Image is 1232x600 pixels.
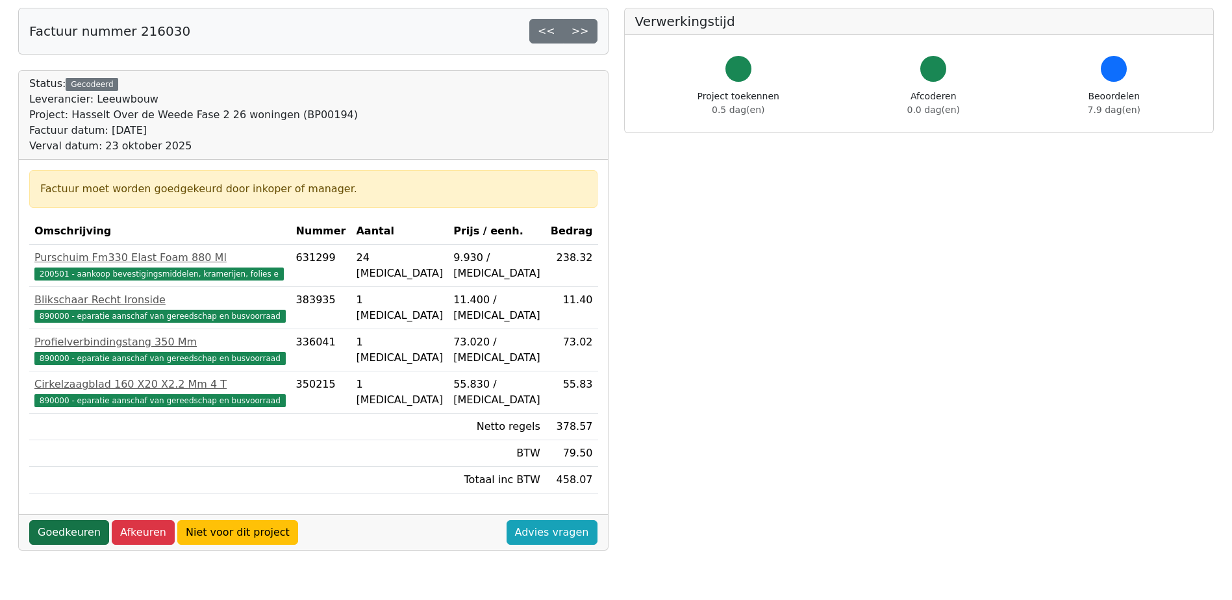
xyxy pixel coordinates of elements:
th: Omschrijving [29,218,291,245]
h5: Verwerkingstijd [635,14,1203,29]
td: 378.57 [546,414,598,440]
td: 79.50 [546,440,598,467]
td: 631299 [291,245,351,287]
div: Factuur moet worden goedgekeurd door inkoper of manager. [40,181,586,197]
div: Project toekennen [698,90,779,117]
div: 55.830 / [MEDICAL_DATA] [453,377,540,408]
span: 200501 - aankoop bevestigingsmiddelen, kramerijen, folies e [34,268,284,281]
th: Prijs / eenh. [448,218,546,245]
a: Advies vragen [507,520,597,545]
span: 890000 - eparatie aanschaf van gereedschap en busvoorraad [34,394,286,407]
td: Totaal inc BTW [448,467,546,494]
div: Profielverbindingstang 350 Mm [34,334,286,350]
div: Factuur datum: [DATE] [29,123,358,138]
th: Bedrag [546,218,598,245]
a: Purschuim Fm330 Elast Foam 880 Ml200501 - aankoop bevestigingsmiddelen, kramerijen, folies e [34,250,286,281]
div: 1 [MEDICAL_DATA] [356,334,443,366]
div: Blikschaar Recht Ironside [34,292,286,308]
span: 890000 - eparatie aanschaf van gereedschap en busvoorraad [34,352,286,365]
div: 24 [MEDICAL_DATA] [356,250,443,281]
td: 73.02 [546,329,598,371]
div: 1 [MEDICAL_DATA] [356,292,443,323]
div: Leverancier: Leeuwbouw [29,92,358,107]
div: Verval datum: 23 oktober 2025 [29,138,358,154]
div: Afcoderen [907,90,960,117]
div: Purschuim Fm330 Elast Foam 880 Ml [34,250,286,266]
a: Goedkeuren [29,520,109,545]
div: Gecodeerd [66,78,118,91]
a: Afkeuren [112,520,175,545]
div: Cirkelzaagblad 160 X20 X2.2 Mm 4 T [34,377,286,392]
h5: Factuur nummer 216030 [29,23,190,39]
a: << [529,19,564,44]
th: Aantal [351,218,448,245]
div: 73.020 / [MEDICAL_DATA] [453,334,540,366]
a: >> [563,19,597,44]
a: Profielverbindingstang 350 Mm890000 - eparatie aanschaf van gereedschap en busvoorraad [34,334,286,366]
span: 7.9 dag(en) [1088,105,1140,115]
td: 55.83 [546,371,598,414]
a: Niet voor dit project [177,520,298,545]
span: 0.0 dag(en) [907,105,960,115]
div: Project: Hasselt Over de Weede Fase 2 26 woningen (BP00194) [29,107,358,123]
span: 890000 - eparatie aanschaf van gereedschap en busvoorraad [34,310,286,323]
td: 336041 [291,329,351,371]
td: 350215 [291,371,351,414]
td: 238.32 [546,245,598,287]
td: BTW [448,440,546,467]
td: 383935 [291,287,351,329]
th: Nummer [291,218,351,245]
div: Status: [29,76,358,154]
a: Blikschaar Recht Ironside890000 - eparatie aanschaf van gereedschap en busvoorraad [34,292,286,323]
td: 458.07 [546,467,598,494]
td: Netto regels [448,414,546,440]
div: Beoordelen [1088,90,1140,117]
span: 0.5 dag(en) [712,105,764,115]
div: 9.930 / [MEDICAL_DATA] [453,250,540,281]
div: 11.400 / [MEDICAL_DATA] [453,292,540,323]
div: 1 [MEDICAL_DATA] [356,377,443,408]
a: Cirkelzaagblad 160 X20 X2.2 Mm 4 T890000 - eparatie aanschaf van gereedschap en busvoorraad [34,377,286,408]
td: 11.40 [546,287,598,329]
